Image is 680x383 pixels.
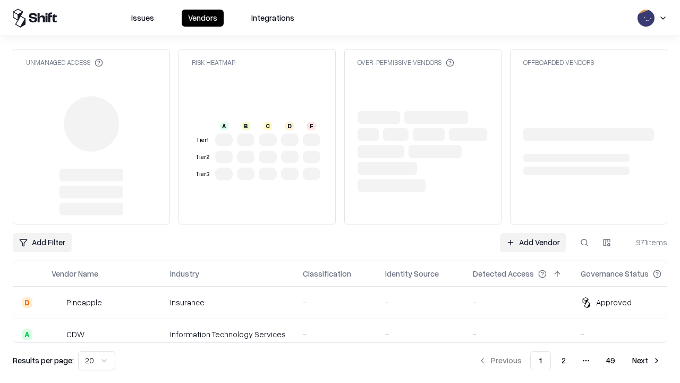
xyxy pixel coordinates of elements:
[626,351,667,370] button: Next
[307,122,316,130] div: F
[194,153,211,162] div: Tier 2
[182,10,224,27] button: Vendors
[581,268,649,279] div: Governance Status
[303,329,368,340] div: -
[220,122,228,130] div: A
[13,355,74,366] p: Results per page:
[194,136,211,145] div: Tier 1
[303,297,368,308] div: -
[263,122,272,130] div: C
[473,268,534,279] div: Detected Access
[125,10,160,27] button: Issues
[625,237,667,248] div: 971 items
[66,297,102,308] div: Pineapple
[52,297,62,308] img: Pineapple
[52,268,98,279] div: Vendor Name
[242,122,250,130] div: B
[170,329,286,340] div: Information Technology Services
[52,329,62,340] img: CDW
[170,297,286,308] div: Insurance
[22,297,32,308] div: D
[170,268,199,279] div: Industry
[358,58,454,67] div: Over-Permissive Vendors
[26,58,103,67] div: Unmanaged Access
[285,122,294,130] div: D
[472,351,667,370] nav: pagination
[581,329,678,340] div: -
[523,58,594,67] div: Offboarded Vendors
[553,351,574,370] button: 2
[500,233,566,252] a: Add Vendor
[473,297,564,308] div: -
[66,329,84,340] div: CDW
[530,351,551,370] button: 1
[473,329,564,340] div: -
[194,170,211,179] div: Tier 3
[192,58,235,67] div: Risk Heatmap
[385,297,456,308] div: -
[385,329,456,340] div: -
[13,233,72,252] button: Add Filter
[245,10,301,27] button: Integrations
[596,297,632,308] div: Approved
[598,351,624,370] button: 49
[22,329,32,340] div: A
[303,268,351,279] div: Classification
[385,268,439,279] div: Identity Source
